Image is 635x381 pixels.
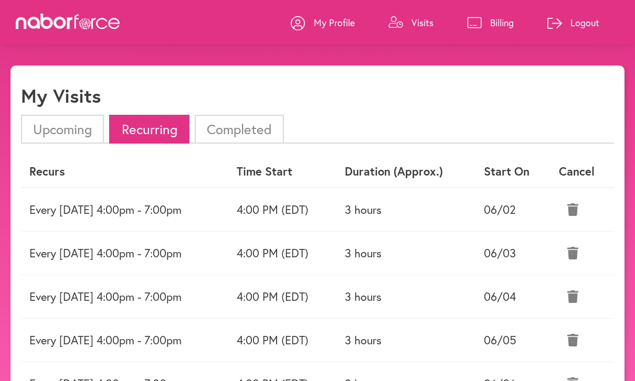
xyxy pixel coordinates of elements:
[336,156,475,187] th: Duration (Approx.)
[475,318,551,362] td: 06/05
[228,231,336,275] td: 4:00 PM (EDT)
[21,115,104,144] li: Upcoming
[228,188,336,232] td: 4:00 PM (EDT)
[21,318,228,362] td: Every [DATE] 4:00pm - 7:00pm
[228,275,336,318] td: 4:00 PM (EDT)
[195,115,284,144] li: Completed
[570,16,599,29] p: Logout
[475,156,551,187] th: Start On
[21,231,228,275] td: Every [DATE] 4:00pm - 7:00pm
[291,7,355,38] a: My Profile
[21,156,228,187] th: Recurs
[228,318,336,362] td: 4:00 PM (EDT)
[475,231,551,275] td: 06/03
[336,275,475,318] td: 3 hours
[109,115,189,144] li: Recurring
[21,84,101,107] h1: My Visits
[551,156,614,187] th: Cancel
[336,231,475,275] td: 3 hours
[475,188,551,232] td: 06/02
[475,275,551,318] td: 06/04
[388,7,433,38] a: Visits
[490,16,514,29] p: Billing
[547,7,599,38] a: Logout
[314,16,355,29] p: My Profile
[228,156,336,187] th: Time Start
[467,7,514,38] a: Billing
[21,188,228,232] td: Every [DATE] 4:00pm - 7:00pm
[21,275,228,318] td: Every [DATE] 4:00pm - 7:00pm
[336,318,475,362] td: 3 hours
[336,188,475,232] td: 3 hours
[411,16,433,29] p: Visits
